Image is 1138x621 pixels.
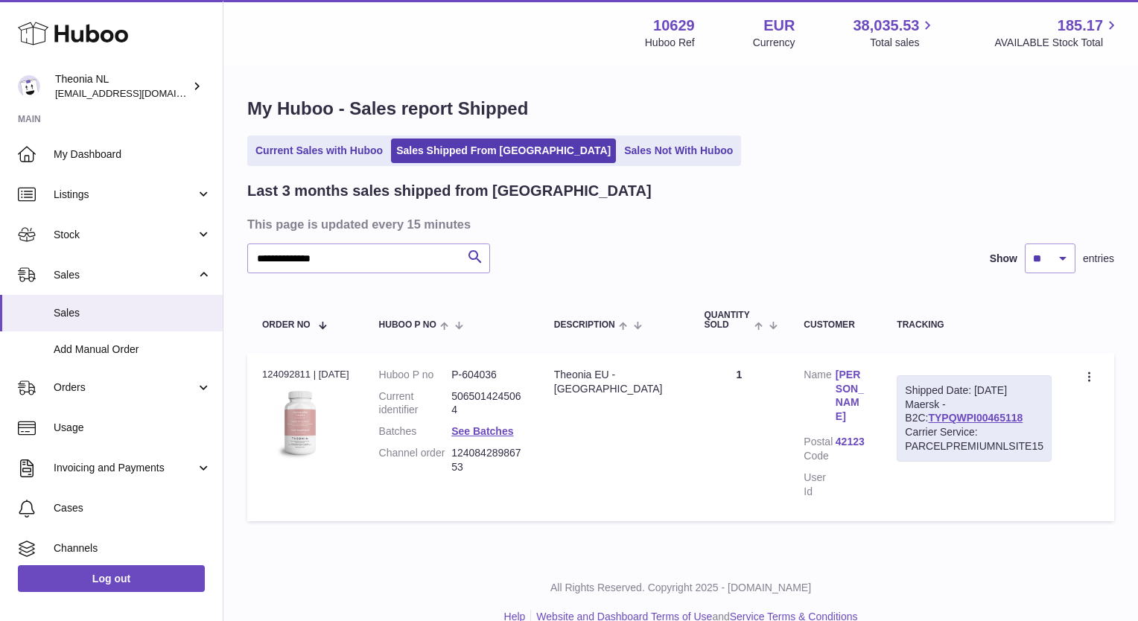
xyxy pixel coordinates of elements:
[689,353,789,521] td: 1
[54,380,196,395] span: Orders
[994,16,1120,50] a: 185.17 AVAILABLE Stock Total
[704,310,751,330] span: Quantity Sold
[870,36,936,50] span: Total sales
[763,16,795,36] strong: EUR
[804,435,835,463] dt: Postal Code
[54,306,212,320] span: Sales
[55,87,219,99] span: [EMAIL_ADDRESS][DOMAIN_NAME]
[451,425,513,437] a: See Batches
[54,343,212,357] span: Add Manual Order
[619,138,738,163] a: Sales Not With Huboo
[379,389,452,418] dt: Current identifier
[262,368,349,381] div: 124092811 | [DATE]
[1058,16,1103,36] span: 185.17
[1083,252,1114,266] span: entries
[18,565,205,592] a: Log out
[18,75,40,98] img: info@wholesomegoods.eu
[928,412,1023,424] a: TYPQWPI00465118
[554,320,615,330] span: Description
[379,320,436,330] span: Huboo P no
[247,181,652,201] h2: Last 3 months sales shipped from [GEOGRAPHIC_DATA]
[836,368,867,424] a: [PERSON_NAME]
[645,36,695,50] div: Huboo Ref
[804,320,867,330] div: Customer
[653,16,695,36] strong: 10629
[247,216,1110,232] h3: This page is updated every 15 minutes
[54,228,196,242] span: Stock
[451,446,524,474] dd: 12408428986753
[379,424,452,439] dt: Batches
[54,147,212,162] span: My Dashboard
[897,320,1052,330] div: Tracking
[905,425,1043,453] div: Carrier Service: PARCELPREMIUMNLSITE15
[753,36,795,50] div: Currency
[804,368,835,428] dt: Name
[379,446,452,474] dt: Channel order
[391,138,616,163] a: Sales Shipped From [GEOGRAPHIC_DATA]
[54,541,212,555] span: Channels
[994,36,1120,50] span: AVAILABLE Stock Total
[54,188,196,202] span: Listings
[897,375,1052,462] div: Maersk - B2C:
[235,581,1126,595] p: All Rights Reserved. Copyright 2025 - [DOMAIN_NAME]
[804,471,835,499] dt: User Id
[262,320,311,330] span: Order No
[54,268,196,282] span: Sales
[451,389,524,418] dd: 5065014245064
[250,138,388,163] a: Current Sales with Huboo
[836,435,867,449] a: 42123
[379,368,452,382] dt: Huboo P no
[905,383,1043,398] div: Shipped Date: [DATE]
[554,368,675,396] div: Theonia EU - [GEOGRAPHIC_DATA]
[990,252,1017,266] label: Show
[853,16,936,50] a: 38,035.53 Total sales
[262,386,337,460] img: 106291725893222.jpg
[853,16,919,36] span: 38,035.53
[451,368,524,382] dd: P-604036
[54,461,196,475] span: Invoicing and Payments
[55,72,189,101] div: Theonia NL
[54,421,212,435] span: Usage
[247,97,1114,121] h1: My Huboo - Sales report Shipped
[54,501,212,515] span: Cases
